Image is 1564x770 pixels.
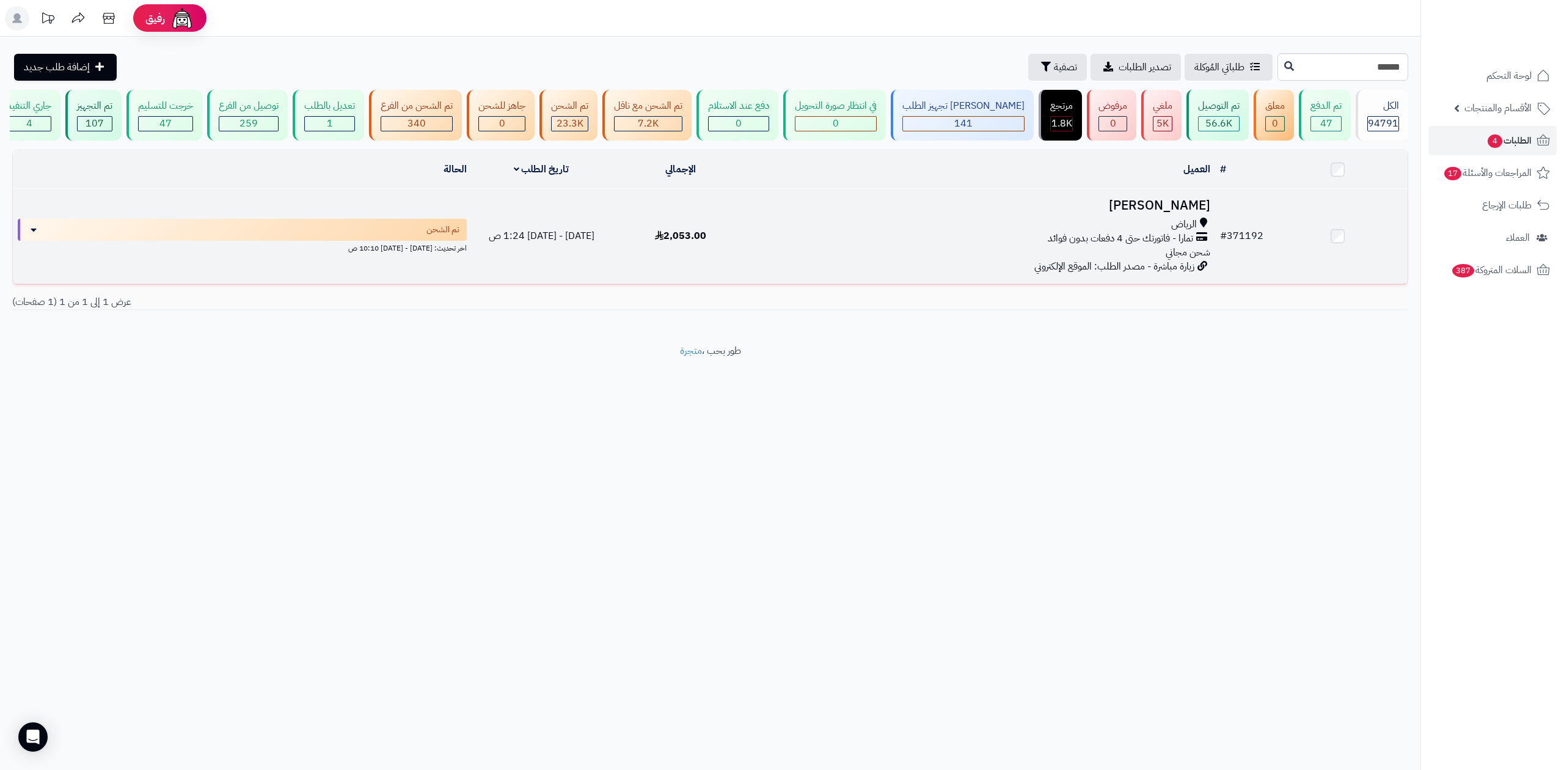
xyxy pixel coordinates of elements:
[170,6,194,31] img: ai-face.png
[1272,116,1278,131] span: 0
[795,117,876,131] div: 0
[7,99,51,113] div: جاري التنفيذ
[655,229,706,243] span: 2,053.00
[557,116,583,131] span: 23.3K
[426,224,459,236] span: تم الشحن
[327,116,333,131] span: 1
[1220,229,1227,243] span: #
[1220,162,1226,177] a: #
[1028,54,1087,81] button: تصفية
[464,90,537,141] a: جاهز للشحن 0
[1153,117,1172,131] div: 4969
[381,99,453,113] div: تم الشحن من الفرع
[615,117,682,131] div: 7223
[1443,164,1532,182] span: المراجعات والأسئلة
[139,117,192,131] div: 47
[1251,90,1296,141] a: معلق 0
[755,199,1210,213] h3: [PERSON_NAME]
[1428,61,1557,90] a: لوحة التحكم
[18,241,467,254] div: اخر تحديث: [DATE] - [DATE] 10:10 ص
[514,162,569,177] a: تاريخ الطلب
[1157,116,1169,131] span: 5K
[680,343,702,358] a: متجرة
[18,722,48,752] div: Open Intercom Messenger
[694,90,781,141] a: دفع عند الاستلام 0
[1139,90,1184,141] a: ملغي 5K
[1051,116,1072,131] span: 1.8K
[1084,90,1139,141] a: مرفوض 0
[551,99,588,113] div: تم الشحن
[1444,166,1462,180] span: 17
[1050,99,1073,113] div: مرتجع
[1464,100,1532,117] span: الأقسام والمنتجات
[1220,229,1263,243] a: #371192
[367,90,464,141] a: تم الشحن من الفرع 340
[1034,259,1194,274] span: زيارة مباشرة - مصدر الطلب: الموقع الإلكتروني
[1051,117,1072,131] div: 1808
[537,90,600,141] a: تم الشحن 23.3K
[489,229,594,243] span: [DATE] - [DATE] 1:24 ص
[614,99,682,113] div: تم الشحن مع ناقل
[478,99,525,113] div: جاهز للشحن
[1486,132,1532,149] span: الطلبات
[1310,99,1342,113] div: تم الدفع
[219,99,279,113] div: توصيل من الفرع
[552,117,588,131] div: 23280
[14,54,117,81] a: إضافة طلب جديد
[32,6,63,34] a: تحديثات المنصة
[290,90,367,141] a: تعديل بالطلب 1
[1110,116,1116,131] span: 0
[1296,90,1353,141] a: تم الدفع 47
[219,117,278,131] div: 259
[1098,99,1127,113] div: مرفوض
[1266,117,1284,131] div: 0
[124,90,205,141] a: خرجت للتسليم 47
[205,90,290,141] a: توصيل من الفرع 259
[1506,229,1530,246] span: العملاء
[833,116,839,131] span: 0
[1054,60,1077,75] span: تصفية
[1428,191,1557,220] a: طلبات الإرجاع
[1353,90,1411,141] a: الكل94791
[1171,218,1197,232] span: الرياض
[1185,54,1273,81] a: طلباتي المُوكلة
[638,116,659,131] span: 7.2K
[1099,117,1127,131] div: 0
[1486,67,1532,84] span: لوحة التحكم
[305,117,354,131] div: 1
[1428,255,1557,285] a: السلات المتروكة387
[1428,126,1557,155] a: الطلبات4
[407,116,426,131] span: 340
[888,90,1036,141] a: [PERSON_NAME] تجهيز الطلب 141
[954,116,973,131] span: 141
[1183,162,1210,177] a: العميل
[1036,90,1084,141] a: مرتجع 1.8K
[1368,116,1398,131] span: 94791
[1198,99,1240,113] div: تم التوصيل
[1265,99,1285,113] div: معلق
[1166,245,1210,260] span: شحن مجاني
[1194,60,1244,75] span: طلباتي المُوكلة
[1184,90,1251,141] a: تم التوصيل 56.6K
[86,116,104,131] span: 107
[600,90,694,141] a: تم الشحن مع ناقل 7.2K
[7,117,51,131] div: 4
[26,116,32,131] span: 4
[159,116,172,131] span: 47
[709,117,769,131] div: 0
[24,60,90,75] span: إضافة طلب جديد
[902,99,1025,113] div: [PERSON_NAME] تجهيز الطلب
[1153,99,1172,113] div: ملغي
[736,116,742,131] span: 0
[1482,197,1532,214] span: طلبات الإرجاع
[499,116,505,131] span: 0
[903,117,1024,131] div: 141
[795,99,877,113] div: في انتظار صورة التحويل
[1481,22,1552,48] img: logo-2.png
[479,117,525,131] div: 0
[1199,117,1239,131] div: 56565
[1487,134,1502,148] span: 4
[1428,223,1557,252] a: العملاء
[63,90,124,141] a: تم التجهيز 107
[239,116,258,131] span: 259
